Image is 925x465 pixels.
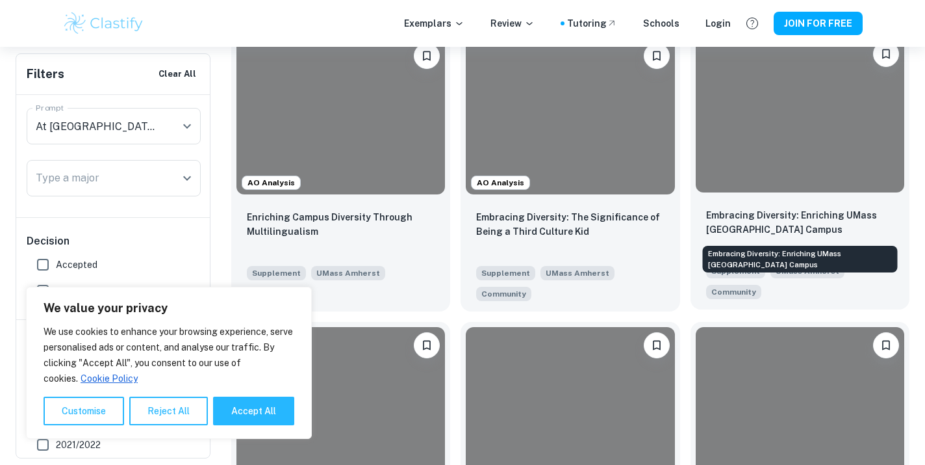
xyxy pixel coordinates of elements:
[774,12,863,35] button: JOIN FOR FREE
[44,300,294,316] p: We value your privacy
[706,208,894,237] p: Embracing Diversity: Enriching UMass Amherst Campus
[44,324,294,386] p: We use cookies to enhance your browsing experience, serve personalised ads or content, and analys...
[414,332,440,358] button: Please log in to bookmark exemplars
[705,16,731,31] a: Login
[26,287,312,439] div: We value your privacy
[36,102,64,113] label: Prompt
[247,210,435,239] p: Enriching Campus Diversity Through Multilingualism
[27,233,201,249] h6: Decision
[62,10,145,36] img: Clastify logo
[490,16,535,31] p: Review
[247,266,306,280] span: Supplement
[56,284,95,298] span: Rejected
[481,288,526,300] span: Community
[706,284,761,299] span: At UMass Amherst, no two students are alike. Our communities and groups often define us and shape...
[567,16,617,31] a: Tutoring
[80,373,138,384] a: Cookie Policy
[155,64,199,84] button: Clear All
[404,16,464,31] p: Exemplars
[472,177,529,189] span: AO Analysis
[644,332,670,358] button: Please log in to bookmark exemplars
[644,43,670,69] button: Please log in to bookmark exemplars
[242,177,300,189] span: AO Analysis
[414,43,440,69] button: Please log in to bookmark exemplars
[711,286,756,298] span: Community
[691,33,909,312] a: Please log in to bookmark exemplarsEmbracing Diversity: Enriching UMass Amherst CampusSupplementU...
[178,117,196,135] button: Open
[231,33,450,312] a: AO AnalysisPlease log in to bookmark exemplarsEnriching Campus Diversity Through MultilingualismS...
[129,397,208,425] button: Reject All
[643,16,679,31] a: Schools
[27,65,64,83] h6: Filters
[873,332,899,358] button: Please log in to bookmark exemplars
[311,266,385,280] span: UMass Amherst
[476,266,535,280] span: Supplement
[476,286,531,301] span: At UMass Amherst, no two students are alike. Our communities and groups often define us and shape...
[44,397,124,425] button: Customise
[178,169,196,187] button: Open
[741,12,763,34] button: Help and Feedback
[56,258,97,272] span: Accepted
[873,41,899,67] button: Please log in to bookmark exemplars
[213,397,294,425] button: Accept All
[56,438,101,452] span: 2021/2022
[540,266,615,280] span: UMass Amherst
[461,33,679,312] a: AO AnalysisPlease log in to bookmark exemplarsEmbracing Diversity: The Significance of Being a Th...
[247,286,302,301] span: At UMass Amherst, no two students are alike. Our communities and groups often define us and shape...
[703,246,898,272] div: Embracing Diversity: Enriching UMass [GEOGRAPHIC_DATA] Campus
[476,210,664,239] p: Embracing Diversity: The Significance of Being a Third Culture Kid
